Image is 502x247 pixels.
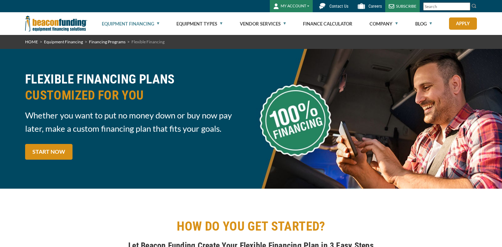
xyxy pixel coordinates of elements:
a: Vendor Services [240,13,286,35]
h2: HOW DO YOU GET STARTED? [25,218,477,234]
a: Equipment Financing [44,39,83,44]
span: Careers [368,4,382,9]
span: Flexible Financing [131,39,165,44]
span: Whether you want to put no money down or buy now pay later, make a custom financing plan that fit... [25,109,247,135]
img: Search [471,3,477,9]
a: Apply [449,17,477,30]
a: Company [370,13,398,35]
a: Equipment Types [176,13,222,35]
a: Finance Calculator [303,13,352,35]
input: Search [423,2,470,10]
span: CUSTOMIZED FOR YOU [25,87,247,103]
a: START NOW [25,144,73,160]
span: Contact Us [329,4,348,9]
a: HOME [25,39,38,44]
a: Blog [415,13,432,35]
h2: FLEXIBLE FINANCING PLANS [25,71,247,103]
a: Equipment Financing [102,13,159,35]
a: Financing Programs [89,39,125,44]
a: Clear search text [463,4,469,9]
img: Beacon Funding Corporation logo [25,12,87,35]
